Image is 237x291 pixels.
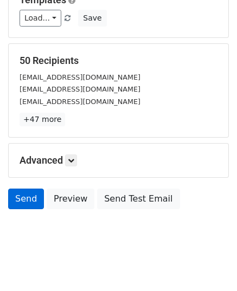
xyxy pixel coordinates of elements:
[97,189,180,209] a: Send Test Email
[20,10,61,27] a: Load...
[47,189,94,209] a: Preview
[20,85,140,93] small: [EMAIL_ADDRESS][DOMAIN_NAME]
[78,10,106,27] button: Save
[20,55,217,67] h5: 50 Recipients
[20,113,65,126] a: +47 more
[20,73,140,81] small: [EMAIL_ADDRESS][DOMAIN_NAME]
[183,239,237,291] iframe: Chat Widget
[20,98,140,106] small: [EMAIL_ADDRESS][DOMAIN_NAME]
[20,154,217,166] h5: Advanced
[8,189,44,209] a: Send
